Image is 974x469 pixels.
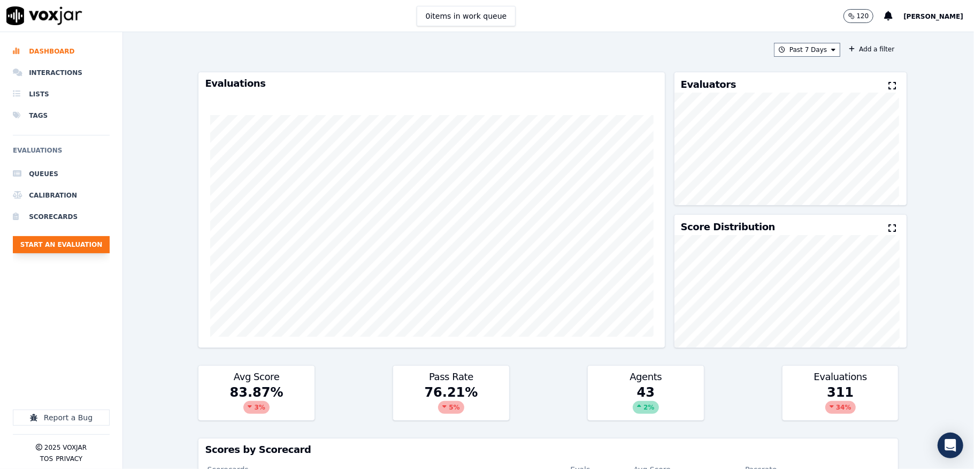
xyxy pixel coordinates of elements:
div: 34 % [825,401,856,414]
a: Dashboard [13,41,110,62]
span: [PERSON_NAME] [903,13,963,20]
p: 120 [857,12,869,20]
h3: Pass Rate [400,372,502,382]
button: Add a filter [845,43,899,56]
button: TOS [40,455,53,463]
a: Calibration [13,185,110,206]
button: 120 [843,9,885,23]
button: 0items in work queue [417,6,516,26]
h6: Evaluations [13,144,110,163]
img: voxjar logo [6,6,82,25]
div: 83.87 % [198,384,314,420]
div: 43 [588,384,703,420]
button: Privacy [56,455,82,463]
a: Interactions [13,62,110,84]
button: 120 [843,9,874,23]
button: [PERSON_NAME] [903,10,974,22]
div: 311 [783,384,898,420]
a: Queues [13,163,110,185]
div: 2 % [633,401,658,414]
a: Tags [13,105,110,126]
p: 2025 Voxjar [44,443,87,452]
h3: Evaluations [789,372,892,382]
h3: Avg Score [205,372,308,382]
button: Start an Evaluation [13,236,110,253]
h3: Evaluations [205,79,658,88]
div: 3 % [243,401,269,414]
button: Report a Bug [13,410,110,426]
h3: Scores by Scorecard [205,445,892,455]
h3: Agents [594,372,697,382]
div: 76.21 % [393,384,509,420]
button: Past 7 Days [774,43,840,57]
div: 5 % [438,401,464,414]
a: Lists [13,84,110,105]
div: Open Intercom Messenger [938,433,963,458]
h3: Score Distribution [681,222,775,232]
a: Scorecards [13,206,110,228]
h3: Evaluators [681,80,736,89]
